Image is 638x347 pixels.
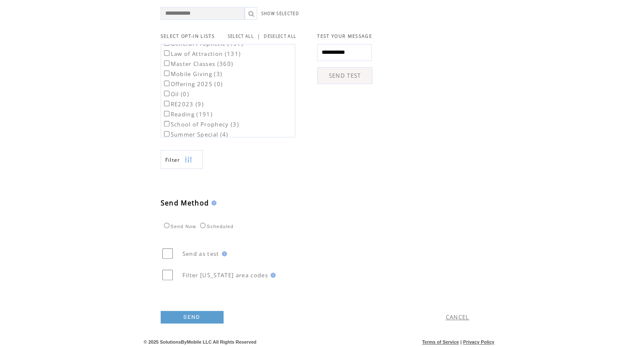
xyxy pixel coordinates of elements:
[144,339,257,344] span: © 2025 SolutionsByMobile LLC All Rights Reserved
[162,60,234,68] label: Master Classes (360)
[182,271,268,279] span: Filter [US_STATE] area codes
[182,250,219,258] span: Send as test
[164,121,169,126] input: School of Prophecy (3)
[446,313,469,321] a: CANCEL
[161,311,224,323] a: SEND
[162,70,223,78] label: Mobile Giving (3)
[268,273,276,278] img: help.gif
[264,34,296,39] a: DESELECT ALL
[162,131,229,138] label: Summer Special (4)
[219,251,227,256] img: help.gif
[261,11,299,16] a: SHOW SELECTED
[162,100,204,108] label: RE2023 (9)
[257,32,260,40] span: |
[164,50,169,56] input: Law of Attraction (131)
[164,131,169,137] input: Summer Special (4)
[317,67,372,84] a: SEND TEST
[162,50,241,58] label: Law of Attraction (131)
[164,91,169,96] input: Oil (0)
[164,60,169,66] input: Master Classes (360)
[165,156,180,163] span: Show filters
[200,223,206,228] input: Scheduled
[185,150,192,169] img: filters.png
[198,224,234,229] label: Scheduled
[164,81,169,86] input: Offering 2025 (0)
[228,34,254,39] a: SELECT ALL
[164,71,169,76] input: Mobile Giving (3)
[317,33,372,39] span: TEST YOUR MESSAGE
[460,339,461,344] span: |
[161,198,209,208] span: Send Method
[162,121,239,128] label: School of Prophecy (3)
[162,80,223,88] label: Offering 2025 (0)
[162,90,189,98] label: Oil (0)
[162,224,196,229] label: Send Now
[161,33,215,39] span: SELECT OPT-IN LISTS
[422,339,459,344] a: Terms of Service
[162,110,213,118] label: Reading (191)
[164,111,169,116] input: Reading (191)
[209,200,216,205] img: help.gif
[164,223,169,228] input: Send Now
[161,150,203,169] a: Filter
[164,101,169,106] input: RE2023 (9)
[463,339,495,344] a: Privacy Policy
